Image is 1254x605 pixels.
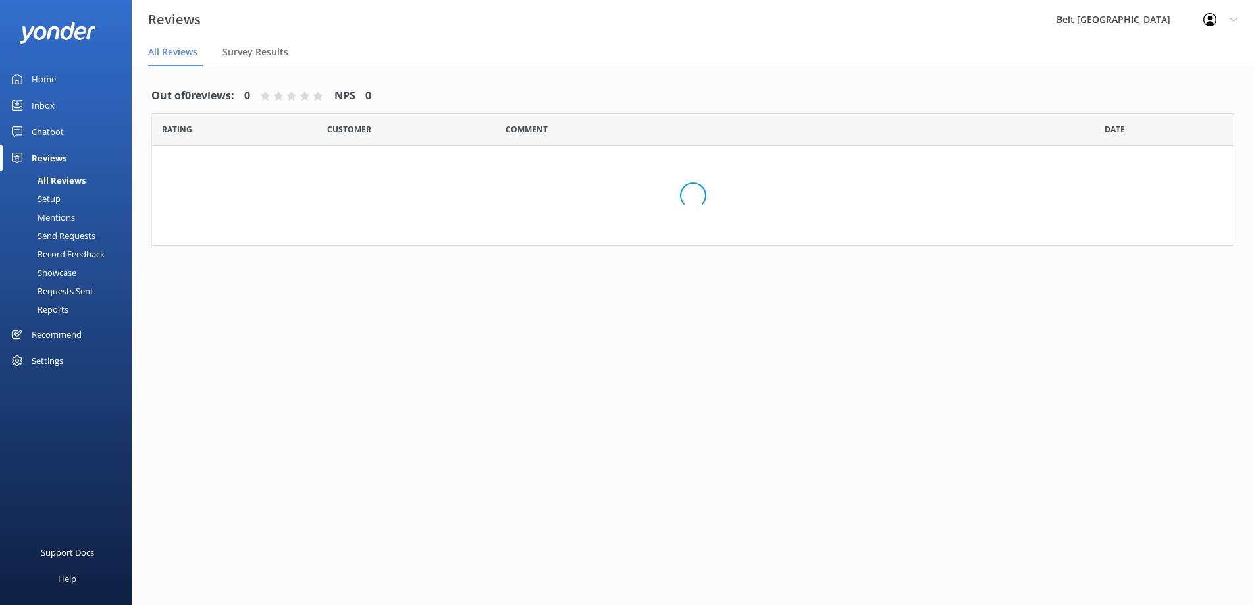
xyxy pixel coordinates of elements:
div: Home [32,66,56,92]
div: Chatbot [32,118,64,145]
span: Date [1105,123,1125,136]
span: Survey Results [222,45,288,59]
div: Mentions [8,208,75,226]
div: Record Feedback [8,245,105,263]
h4: 0 [365,88,371,105]
a: All Reviews [8,171,132,190]
h4: 0 [244,88,250,105]
span: Date [162,123,192,136]
span: All Reviews [148,45,197,59]
div: Support Docs [41,539,94,566]
div: Send Requests [8,226,95,245]
div: Recommend [32,321,82,348]
div: Help [58,566,76,592]
a: Send Requests [8,226,132,245]
img: yonder-white-logo.png [20,22,95,43]
span: Question [506,123,548,136]
a: Showcase [8,263,132,282]
div: Reports [8,300,68,319]
a: Setup [8,190,132,208]
h4: Out of 0 reviews: [151,88,234,105]
div: Inbox [32,92,55,118]
a: Mentions [8,208,132,226]
div: All Reviews [8,171,86,190]
div: Setup [8,190,61,208]
a: Requests Sent [8,282,132,300]
div: Settings [32,348,63,374]
div: Requests Sent [8,282,93,300]
h3: Reviews [148,9,201,30]
div: Showcase [8,263,76,282]
div: Reviews [32,145,66,171]
h4: NPS [334,88,355,105]
a: Reports [8,300,132,319]
span: Date [327,123,371,136]
a: Record Feedback [8,245,132,263]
